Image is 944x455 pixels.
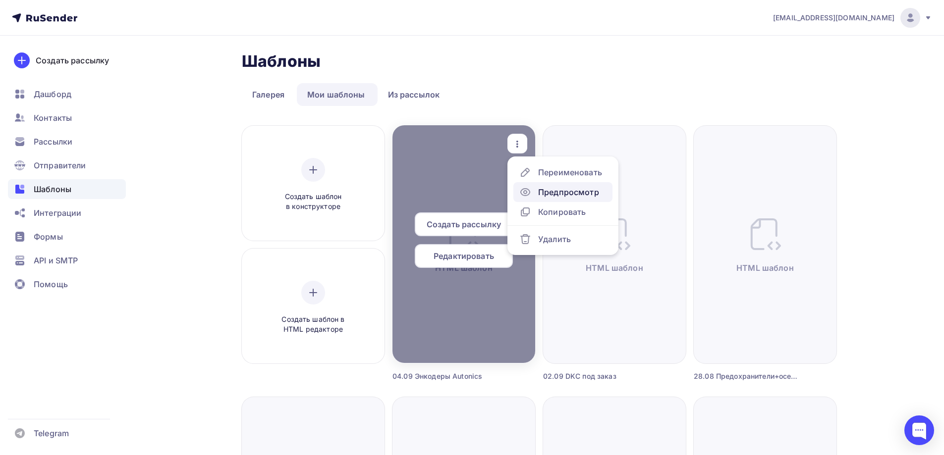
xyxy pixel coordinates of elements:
span: Создать шаблон в HTML редакторе [266,314,360,335]
div: Предпросмотр [538,186,599,198]
span: Шаблоны [34,183,71,195]
a: Шаблоны [8,179,126,199]
span: Рассылки [34,136,72,148]
span: Редактировать [434,250,494,262]
span: Создать рассылку [427,218,501,230]
span: Интеграции [34,207,81,219]
span: Контакты [34,112,72,124]
span: Telegram [34,427,69,439]
span: [EMAIL_ADDRESS][DOMAIN_NAME] [773,13,894,23]
div: Переименовать [538,166,602,178]
div: Копировать [538,206,586,218]
div: 02.09 DKC под заказ [543,371,650,381]
span: Отправители [34,159,86,171]
a: Формы [8,227,126,247]
a: Дашборд [8,84,126,104]
a: Галерея [242,83,295,106]
a: Из рассылок [378,83,450,106]
span: Формы [34,231,63,243]
a: Контакты [8,108,126,128]
span: Помощь [34,278,68,290]
a: [EMAIL_ADDRESS][DOMAIN_NAME] [773,8,932,28]
span: API и SMTP [34,254,78,266]
a: Отправители [8,155,126,175]
h2: Шаблоны [242,51,321,71]
div: 28.08 Предохранители+осенние скидки [694,371,801,381]
a: Рассылки [8,132,126,152]
div: Создать рассылку [36,54,109,66]
a: Мои шаблоны [297,83,376,106]
span: Дашборд [34,88,71,100]
div: 04.09 Энкодеры Autonics [392,371,500,381]
div: Удалить [538,233,571,245]
span: Создать шаблон в конструкторе [266,192,360,212]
